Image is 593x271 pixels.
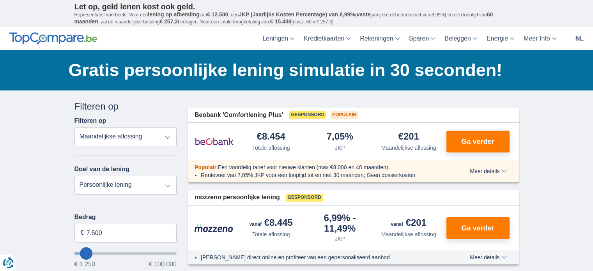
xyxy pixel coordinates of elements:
[464,168,512,174] button: Meer details
[195,111,283,120] span: Beobank 'Comfortlening Plus'
[69,58,519,82] h1: Gratis persoonlijke lening simulatie in 30 seconden!
[195,132,234,151] img: product.pl.alt Beobank
[270,18,292,25] span: € 15.438
[74,2,519,11] p: Let op, geld lenen kost ook geld.
[252,144,290,152] div: Totale aflossing
[299,27,355,50] a: Kredietkaarten
[464,254,512,260] button: Meer details
[461,225,494,232] span: Ga verder
[404,27,440,50] a: Sparen
[461,138,494,145] span: Ga verder
[195,193,280,202] span: mozzeno persoonlijke lening
[286,194,323,202] span: Gesponsord
[195,224,234,232] img: product.pl.alt Mozzeno
[257,132,285,142] div: €8.454
[446,217,510,239] button: Ga verder
[381,144,436,152] div: Maandelijkse aflossing
[239,11,355,18] span: JKP (Jaarlijks Kosten Percentage) van 8,99%
[9,32,97,45] img: TopCompare
[149,261,177,267] span: € 100.000
[482,27,519,50] a: Energie
[74,214,177,221] label: Bedrag
[148,11,199,18] span: lening op afbetaling
[159,18,178,25] span: € 257,3
[74,11,519,25] p: Representatief voorbeeld: Voor een van , een ( jaarlijkse debetrentevoet van 8,99%) en een loopti...
[381,230,436,238] div: Maandelijkse aflossing
[258,27,299,50] a: Leningen
[398,132,419,142] div: €201
[201,171,441,179] li: Rentevoet van 7,05% JKP voor een looptijd tot en met 30 maanden; Geen dossierkosten
[446,131,510,152] button: Ga verder
[201,253,441,261] li: [PERSON_NAME] direct online en profiteer van een gepersonaliseerd aanbod
[440,27,482,50] a: Beleggen
[250,218,293,229] div: €8.445
[519,27,561,50] a: Meer Info
[571,27,588,50] a: nl
[74,166,129,173] label: Doel van de lening
[207,11,228,18] span: € 12.500
[357,11,371,18] span: vaste
[81,228,84,237] span: €
[309,213,372,233] div: 6,99%
[74,261,95,267] span: € 1.250
[391,218,427,229] div: €201
[252,230,290,238] div: Totale aflossing
[188,163,448,171] div: :
[335,144,345,152] div: JKP
[470,168,506,174] span: Meer details
[218,164,388,170] span: Een voordelig tarief voor nieuwe klanten (max €8.000 en 48 maanden)
[327,132,353,142] div: 7,05%
[74,117,106,124] label: Filteren op
[195,164,216,170] span: Populair
[74,100,177,113] div: Filteren op
[355,27,404,50] a: Rekeningen
[335,235,345,243] div: JKP
[331,111,358,119] span: Populair
[289,111,326,119] span: Gesponsord
[74,252,177,255] input: wantToBorrow
[74,11,493,25] span: 60 maanden
[470,255,506,260] span: Meer details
